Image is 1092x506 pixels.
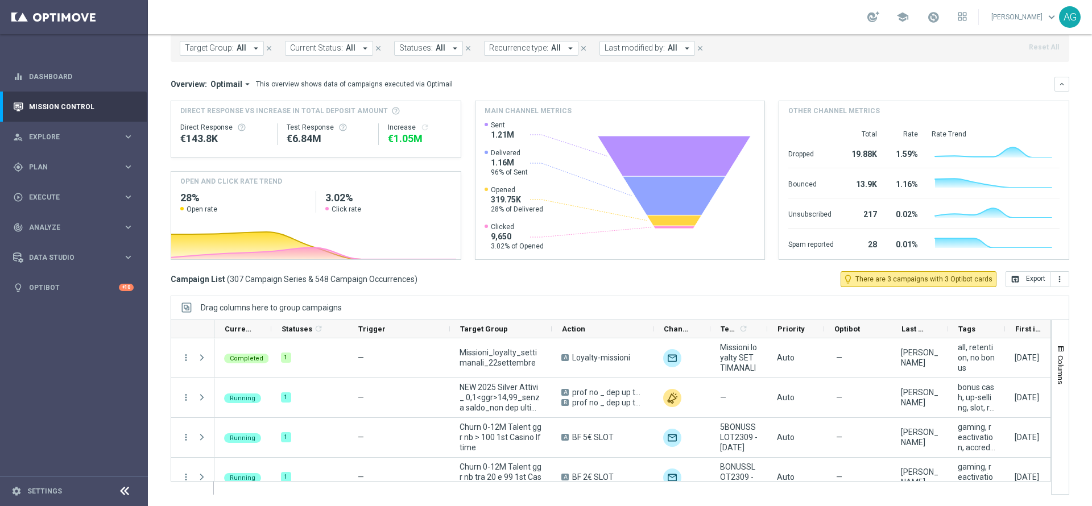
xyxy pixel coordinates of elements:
span: Missioni loyalty SETTIMANALI [720,342,758,373]
span: Statuses: [399,43,433,53]
div: 1 [281,352,291,363]
span: Explore [29,134,123,140]
a: Optibot [29,272,119,302]
h3: Campaign List [171,274,417,284]
button: Target Group: All arrow_drop_down [180,41,264,56]
button: close [578,42,589,55]
span: ( [227,274,230,284]
span: Optimail [210,79,242,89]
button: more_vert [181,392,191,403]
span: Auto [777,353,795,362]
div: 217 [847,204,877,222]
div: 1 [281,392,291,403]
div: Data Studio [13,252,123,263]
span: Loyalty-missioni [572,352,630,363]
div: person_search Explore keyboard_arrow_right [13,132,134,142]
span: Execute [29,194,123,201]
h4: Main channel metrics [485,106,572,116]
button: Recurrence type: All arrow_drop_down [484,41,578,56]
span: prof no _ dep up to 20€ [572,387,644,397]
span: Current Status [225,325,252,333]
span: 319.75K [491,194,543,205]
span: 5BONUSSLOT2309 - 2025-09-23 [720,422,758,453]
i: arrow_drop_down [682,43,692,53]
div: Data Studio keyboard_arrow_right [13,253,134,262]
span: Last Modified By [901,325,929,333]
span: Running [230,434,255,442]
button: lightbulb Optibot +10 [13,283,134,292]
div: Optibot [13,272,134,302]
button: close [264,42,274,55]
button: close [463,42,473,55]
i: arrow_drop_down [360,43,370,53]
span: BF 2€ SLOT [572,472,614,482]
div: Optimail [663,468,681,487]
div: 19.88K [847,144,877,162]
div: Optimail [663,429,681,447]
span: — [836,432,842,442]
span: A [561,354,569,361]
h4: Other channel metrics [788,106,880,116]
span: Running [230,395,255,402]
span: prof no _ dep up to 20€ [572,397,644,408]
span: Channel [664,325,691,333]
span: gaming, reactivation, accredito diretto, bonus free, talent + expert [958,422,995,453]
span: all, retention, no bonus [958,342,995,373]
span: Direct Response VS Increase In Total Deposit Amount [180,106,388,116]
div: 25 Sep 2025, Thursday [1015,392,1039,403]
span: Churn 0-12M Talent ggr nb > 100 1st Casino lftime [460,422,542,453]
i: arrow_drop_down [565,43,576,53]
span: NEW 2025 Silver Attivi_ 0,1<ggr>14,99_senza saldo_non dep ultimi 15 gg [460,382,542,413]
i: refresh [314,324,323,333]
button: more_vert [1050,271,1069,287]
span: gaming, reactivation, accredito diretto, bonus free, talent + expert [958,462,995,492]
colored-tag: Completed [224,352,269,363]
i: equalizer [13,72,23,82]
span: All [436,43,445,53]
span: Completed [230,355,263,362]
a: Settings [27,488,62,495]
span: There are 3 campaigns with 3 Optibot cards [855,274,992,284]
span: Columns [1056,355,1065,384]
button: lightbulb_outline There are 3 campaigns with 3 Optibot cards [841,271,996,287]
div: 22 Sep 2025, Monday [1015,352,1039,363]
button: gps_fixed Plan keyboard_arrow_right [13,163,134,172]
i: close [696,44,704,52]
i: person_search [13,132,23,142]
multiple-options-button: Export to CSV [1006,274,1069,283]
div: €1,052,128 [388,132,451,146]
div: 23 Sep 2025, Tuesday [1015,432,1039,442]
i: track_changes [13,222,23,233]
div: Plan [13,162,123,172]
div: Increase [388,123,451,132]
span: Target Group [460,325,508,333]
i: keyboard_arrow_right [123,252,134,263]
div: 1.59% [891,144,918,162]
div: 23 Sep 2025, Tuesday [1015,472,1039,482]
div: Optimail [663,349,681,367]
span: Trigger [358,325,386,333]
span: BONUSSLOT2309 - 2025-09-23 [720,462,758,492]
div: Rate [891,130,918,139]
button: more_vert [181,432,191,442]
span: Click rate [332,205,361,214]
button: open_in_browser Export [1006,271,1050,287]
span: A [561,474,569,480]
span: Delivered [491,148,528,157]
span: — [836,472,842,482]
div: Chiara Pigato [901,347,938,368]
i: gps_fixed [13,162,23,172]
a: [PERSON_NAME]keyboard_arrow_down [990,9,1059,26]
div: €6,844,189 [287,132,369,146]
span: Analyze [29,224,123,231]
i: close [464,44,472,52]
button: close [695,42,705,55]
h2: 3.02% [325,191,452,205]
span: B [561,399,569,406]
span: Optibot [834,325,860,333]
i: lightbulb_outline [843,274,853,284]
span: BF 5€ SLOT [572,432,614,442]
colored-tag: Running [224,392,261,403]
